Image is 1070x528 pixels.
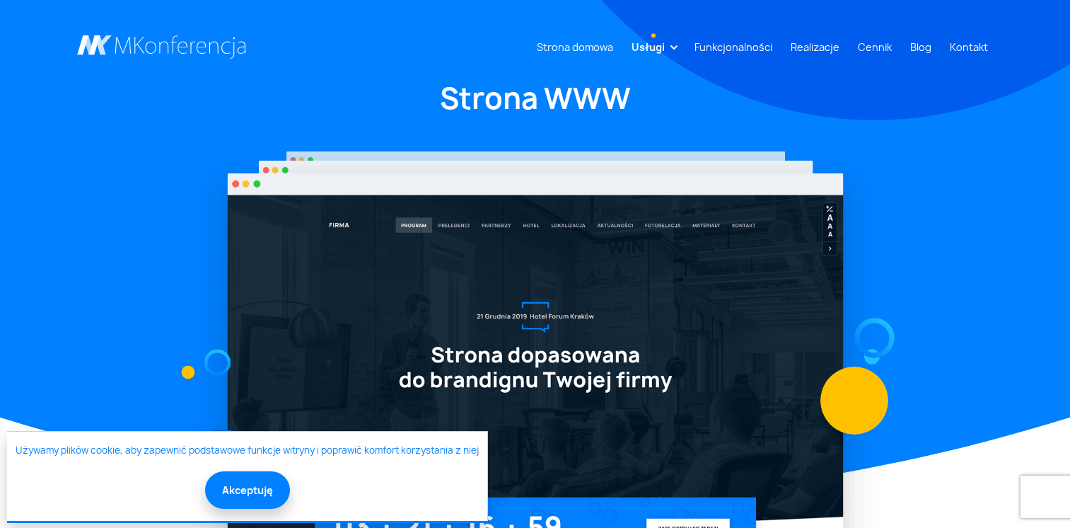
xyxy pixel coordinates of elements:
a: Strona domowa [531,34,619,60]
img: Graficzny element strony [820,367,888,435]
a: Kontakt [944,34,994,60]
a: Funkcjonalności [689,34,778,60]
a: Używamy plików cookie, aby zapewnić podstawowe funkcje witryny i poprawić komfort korzystania z niej [16,444,479,458]
a: Cennik [852,34,897,60]
img: Graficzny element strony [181,365,194,379]
img: Graficzny element strony [863,349,879,365]
img: Graficzny element strony [185,430,258,503]
img: Graficzny element strony [204,350,231,377]
a: Realizacje [785,34,845,60]
button: Akceptuję [205,471,290,509]
a: Blog [905,34,937,60]
a: Usługi [626,34,670,60]
h1: Strona WWW [77,79,994,117]
img: Graficzny element strony [846,310,902,367]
